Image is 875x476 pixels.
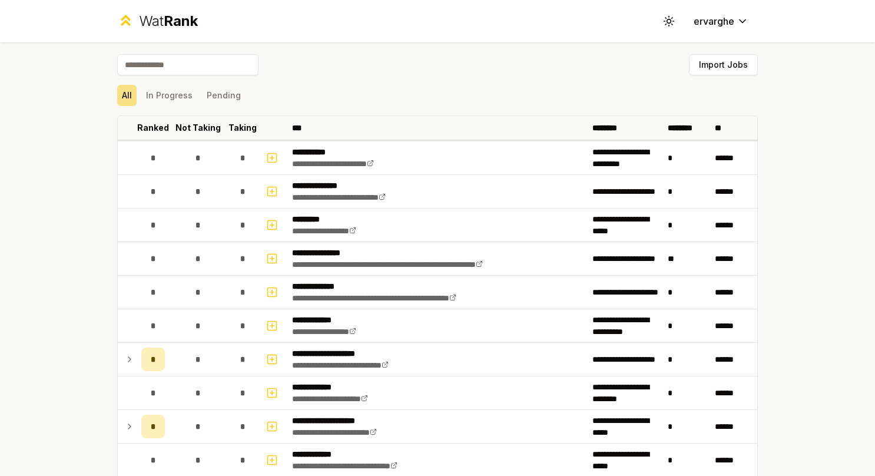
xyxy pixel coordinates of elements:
button: Import Jobs [689,54,758,75]
p: Taking [228,122,257,134]
span: ervarghe [694,14,734,28]
span: Rank [164,12,198,29]
div: Wat [139,12,198,31]
button: Pending [202,85,246,106]
button: In Progress [141,85,197,106]
button: All [117,85,137,106]
p: Not Taking [175,122,221,134]
button: ervarghe [684,11,758,32]
p: Ranked [137,122,169,134]
a: WatRank [117,12,198,31]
